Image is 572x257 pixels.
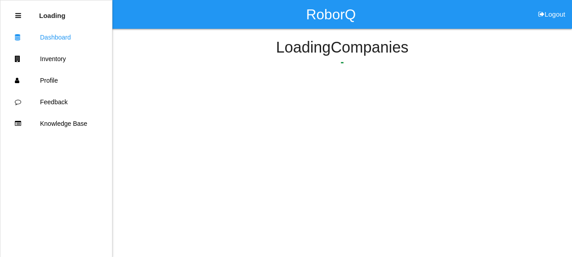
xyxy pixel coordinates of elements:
a: Knowledge Base [0,113,112,134]
h4: Loading Companies [119,39,565,56]
div: Close [15,5,21,27]
a: Feedback [0,91,112,113]
a: Dashboard [0,27,112,48]
a: Profile [0,70,112,91]
a: Inventory [0,48,112,70]
p: Loading [39,5,65,19]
